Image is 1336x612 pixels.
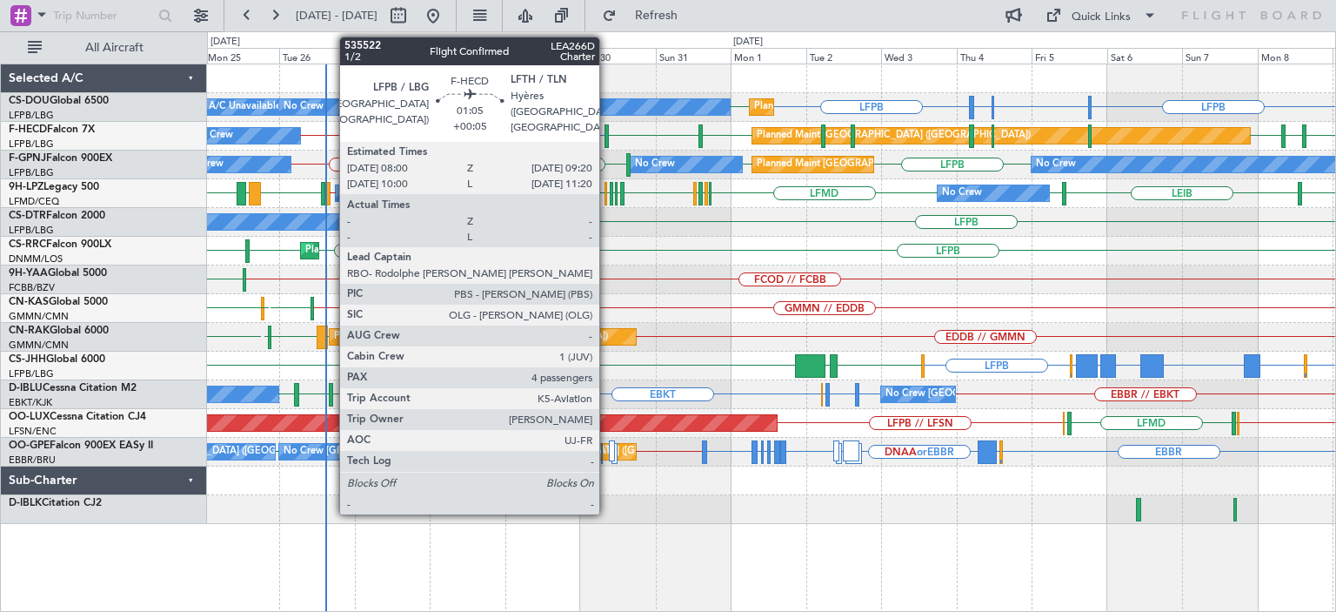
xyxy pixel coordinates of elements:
[45,42,184,54] span: All Aircraft
[9,268,107,279] a: 9H-YAAGlobal 5000
[9,441,50,451] span: OO-GPE
[9,182,99,192] a: 9H-LPZLegacy 500
[9,339,69,352] a: GMMN/CMN
[9,281,55,294] a: FCBB/BZV
[9,268,48,279] span: 9H-YAA
[9,153,112,164] a: F-GPNJFalcon 900EX
[296,8,377,24] span: [DATE] - [DATE]
[9,252,63,266] a: DNMM/LOS
[9,412,50,422] span: OO-LUX
[284,94,324,120] div: No Crew
[9,239,111,250] a: CS-RRCFalcon 900LX
[594,2,698,30] button: Refresh
[9,441,153,451] a: OO-GPEFalcon 900EX EASy II
[9,224,54,237] a: LFPB/LBG
[19,34,189,62] button: All Aircraft
[942,180,982,206] div: No Crew
[9,454,56,467] a: EBBR/BRU
[9,367,54,380] a: LFPB/LBG
[9,383,137,393] a: D-IBLUCessna Citation M2
[1037,2,1166,30] button: Quick Links
[806,48,882,64] div: Tue 2
[340,180,380,206] div: No Crew
[1032,48,1107,64] div: Fri 5
[9,211,46,221] span: CS-DTR
[334,324,608,350] div: Planned Maint [GEOGRAPHIC_DATA] ([GEOGRAPHIC_DATA])
[434,381,613,407] div: No Crew Kortrijk-[GEOGRAPHIC_DATA]
[305,238,579,264] div: Planned Maint [GEOGRAPHIC_DATA] ([GEOGRAPHIC_DATA])
[9,354,46,365] span: CS-JHH
[9,195,59,208] a: LFMD/CEQ
[9,297,49,307] span: CN-KAS
[505,48,581,64] div: Fri 29
[9,182,43,192] span: 9H-LPZ
[1036,151,1076,178] div: No Crew
[9,211,105,221] a: CS-DTRFalcon 2000
[1182,48,1258,64] div: Sun 7
[210,35,240,50] div: [DATE]
[279,48,355,64] div: Tue 26
[620,10,693,22] span: Refresh
[97,439,388,465] div: No Crew [GEOGRAPHIC_DATA] ([GEOGRAPHIC_DATA] National)
[957,48,1032,64] div: Thu 4
[9,96,109,106] a: CS-DOUGlobal 6500
[284,439,575,465] div: No Crew [GEOGRAPHIC_DATA] ([GEOGRAPHIC_DATA] National)
[9,396,52,409] a: EBKT/KJK
[204,48,280,64] div: Mon 25
[757,123,1031,149] div: Planned Maint [GEOGRAPHIC_DATA] ([GEOGRAPHIC_DATA])
[9,310,69,323] a: GMMN/CMN
[9,153,46,164] span: F-GPNJ
[9,354,105,365] a: CS-JHHGlobal 6000
[9,498,42,508] span: D-IBLK
[9,326,109,336] a: CN-RAKGlobal 6000
[9,124,95,135] a: F-HECDFalcon 7X
[9,96,50,106] span: CS-DOU
[9,412,146,422] a: OO-LUXCessna Citation CJ4
[733,35,763,50] div: [DATE]
[9,138,54,151] a: LFPB/LBG
[885,381,1177,407] div: No Crew [GEOGRAPHIC_DATA] ([GEOGRAPHIC_DATA] National)
[355,48,431,64] div: Wed 27
[754,94,1028,120] div: Planned Maint [GEOGRAPHIC_DATA] ([GEOGRAPHIC_DATA])
[456,238,730,264] div: Planned Maint [GEOGRAPHIC_DATA] ([GEOGRAPHIC_DATA])
[656,48,731,64] div: Sun 31
[9,239,46,250] span: CS-RRC
[9,498,102,508] a: D-IBLKCitation CJ2
[9,297,108,307] a: CN-KASGlobal 5000
[635,151,675,178] div: No Crew
[9,166,54,179] a: LFPB/LBG
[731,48,806,64] div: Mon 1
[9,124,47,135] span: F-HECD
[9,326,50,336] span: CN-RAK
[430,48,505,64] div: Thu 28
[1107,48,1183,64] div: Sat 6
[9,425,57,438] a: LFSN/ENC
[881,48,957,64] div: Wed 3
[757,151,1031,178] div: Planned Maint [GEOGRAPHIC_DATA] ([GEOGRAPHIC_DATA])
[9,383,43,393] span: D-IBLU
[209,94,281,120] div: A/C Unavailable
[1072,9,1131,26] div: Quick Links
[580,48,656,64] div: Sat 30
[53,3,153,29] input: Trip Number
[1258,48,1333,64] div: Mon 8
[193,123,233,149] div: No Crew
[9,109,54,122] a: LFPB/LBG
